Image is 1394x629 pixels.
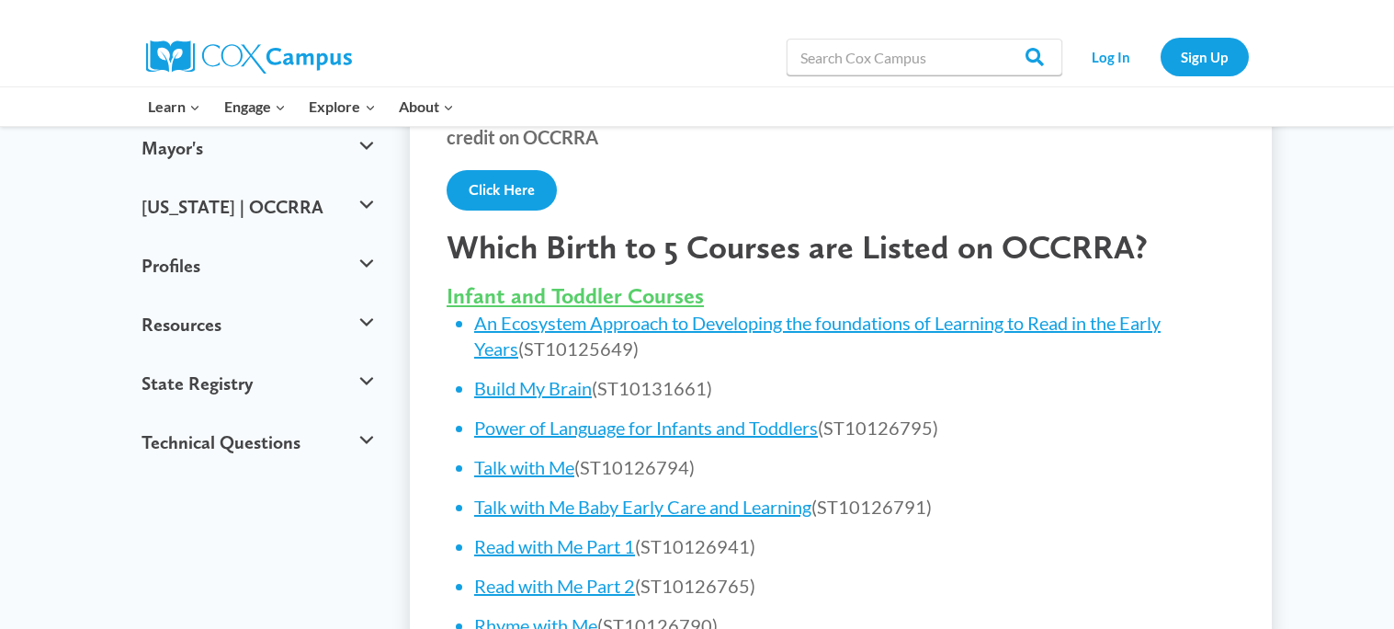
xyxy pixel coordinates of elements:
[1071,38,1249,75] nav: Secondary Navigation
[474,456,574,478] a: Talk with Me
[474,417,818,439] a: Power of Language for Infants and Toddlers
[447,97,1189,148] strong: receive credit on OCCRRA
[132,354,383,413] button: State Registry
[787,39,1062,75] input: Search Cox Campus
[298,87,388,126] button: Child menu of Explore
[132,295,383,354] button: Resources
[1161,38,1249,75] a: Sign Up
[387,87,466,126] button: Child menu of About
[474,573,1235,599] li: (ST10126765)
[132,413,383,472] button: Technical Questions
[474,535,635,557] a: Read with Me Part 1
[132,119,383,177] button: Mayor's
[474,575,635,597] a: Read with Me Part 2
[132,236,383,295] button: Profiles
[146,40,352,74] img: Cox Campus
[474,415,1235,440] li: (ST10126795)
[137,87,466,126] nav: Primary Navigation
[474,375,1235,401] li: (ST10131661)
[137,87,213,126] button: Child menu of Learn
[447,282,704,309] span: Infant and Toddler Courses
[474,454,1235,480] li: (ST10126794)
[132,177,383,236] button: [US_STATE] | OCCRRA
[474,310,1235,361] li: (ST10125649)
[1071,38,1151,75] a: Log In
[474,494,1235,520] li: (ST10126791)
[212,87,298,126] button: Child menu of Engage
[474,533,1235,559] li: (ST10126941)
[474,377,592,399] a: Build My Brain
[447,227,1235,267] h2: Which Birth to 5 Courses are Listed on OCCRRA?
[474,496,811,518] a: Talk with Me Baby Early Care and Learning
[474,312,1161,360] a: An Ecosystem Approach to Developing the foundations of Learning to Read in the Early Years
[447,170,557,211] a: Click Here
